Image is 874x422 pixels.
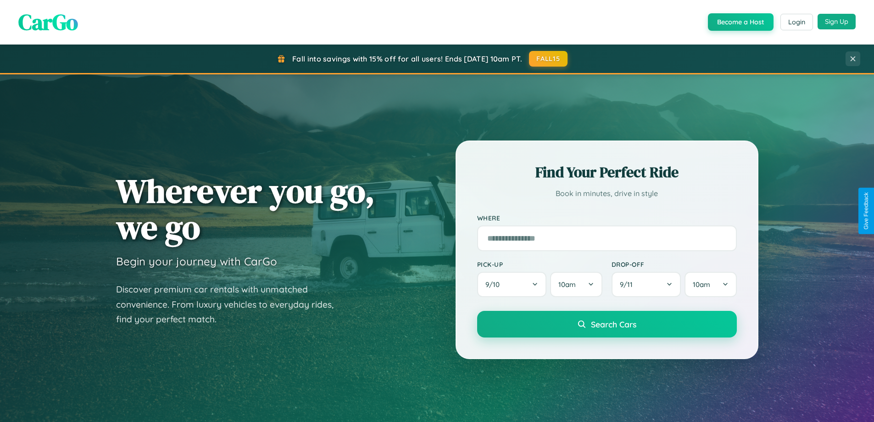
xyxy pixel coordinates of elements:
label: Pick-up [477,260,602,268]
h2: Find Your Perfect Ride [477,162,737,182]
span: Fall into savings with 15% off for all users! Ends [DATE] 10am PT. [292,54,522,63]
button: Search Cars [477,311,737,338]
button: 10am [550,272,602,297]
button: 9/11 [612,272,681,297]
span: 10am [693,280,710,289]
button: 10am [685,272,736,297]
p: Book in minutes, drive in style [477,187,737,200]
span: 10am [558,280,576,289]
label: Drop-off [612,260,737,268]
span: CarGo [18,7,78,37]
h1: Wherever you go, we go [116,173,375,245]
label: Where [477,214,737,222]
button: Become a Host [708,13,774,31]
button: 9/10 [477,272,547,297]
p: Discover premium car rentals with unmatched convenience. From luxury vehicles to everyday rides, ... [116,282,345,327]
div: Give Feedback [863,192,869,230]
button: Sign Up [818,14,856,29]
button: FALL15 [529,51,568,67]
span: Search Cars [591,319,636,329]
span: 9 / 11 [620,280,637,289]
h3: Begin your journey with CarGo [116,254,277,268]
button: Login [780,14,813,30]
span: 9 / 10 [485,280,504,289]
